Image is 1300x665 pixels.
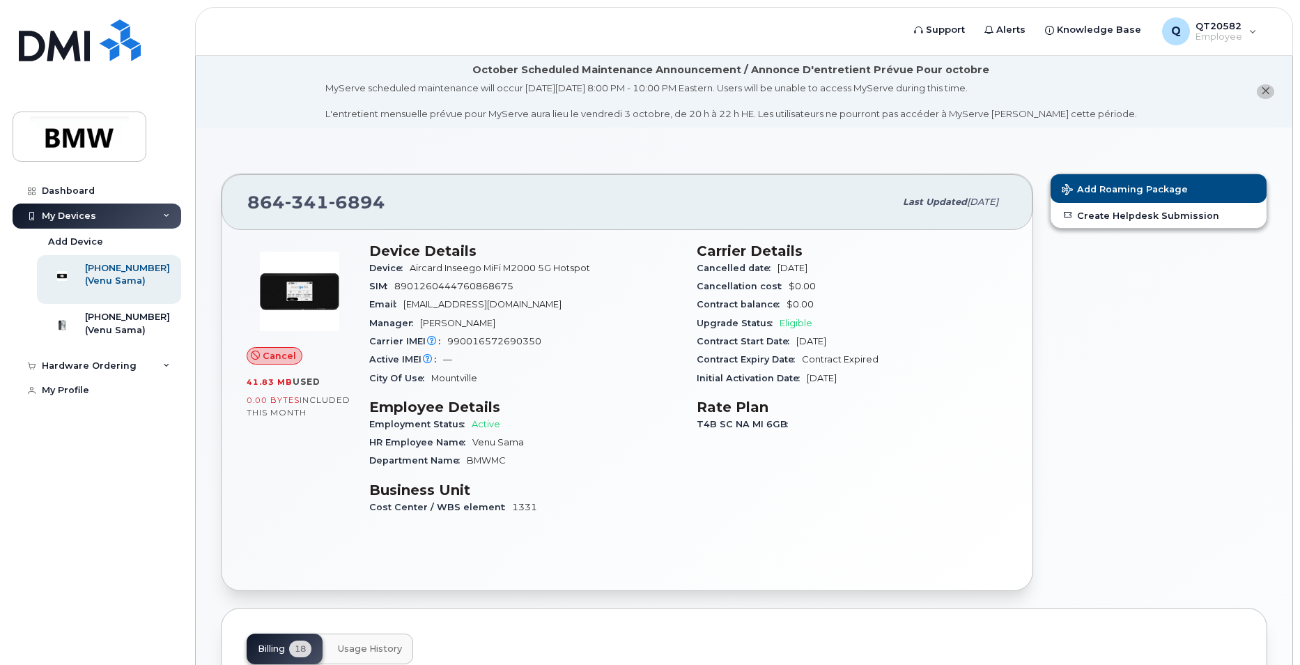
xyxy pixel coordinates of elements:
span: [EMAIL_ADDRESS][DOMAIN_NAME] [403,299,562,309]
span: used [293,376,320,387]
a: Create Helpdesk Submission [1051,203,1267,228]
span: [DATE] [777,263,807,273]
button: close notification [1257,84,1274,99]
div: MyServe scheduled maintenance will occur [DATE][DATE] 8:00 PM - 10:00 PM Eastern. Users will be u... [325,82,1137,121]
h3: Employee Details [369,399,680,415]
span: $0.00 [787,299,814,309]
button: Add Roaming Package [1051,174,1267,203]
span: [DATE] [967,197,998,207]
span: Device [369,263,410,273]
span: Venu Sama [472,437,524,448]
span: Employment Status [369,419,472,429]
img: image20231002-3703462-ulkj86.png [258,250,341,333]
h3: Carrier Details [697,243,1007,259]
span: $0.00 [789,281,816,291]
span: SIM [369,281,394,291]
h3: Rate Plan [697,399,1007,415]
span: HR Employee Name [369,437,472,448]
span: 8901260444760868675 [394,281,513,291]
iframe: Messenger Launcher [1239,604,1290,655]
span: Upgrade Status [697,318,780,328]
span: Usage History [338,643,402,655]
span: Contract Expired [802,354,879,365]
span: Email [369,299,403,309]
span: [PERSON_NAME] [420,318,495,328]
span: Add Roaming Package [1062,184,1188,197]
span: BMWMC [467,455,506,466]
span: Carrier IMEI [369,336,447,346]
span: Last updated [903,197,967,207]
span: 864 [247,192,385,213]
span: [DATE] [807,373,837,383]
span: Contract Expiry Date [697,354,802,365]
div: October Scheduled Maintenance Announcement / Annonce D'entretient Prévue Pour octobre [472,63,989,77]
span: Eligible [780,318,812,328]
span: City Of Use [369,373,431,383]
span: Contract Start Date [697,336,796,346]
span: 341 [285,192,329,213]
span: Contract balance [697,299,787,309]
span: Active IMEI [369,354,443,365]
span: included this month [247,395,350,418]
span: 990016572690350 [447,336,541,346]
span: Cancel [263,349,296,362]
span: Active [472,419,500,429]
span: Initial Activation Date [697,373,807,383]
span: Department Name [369,455,467,466]
span: T4B SC NA MI 6GB [697,419,795,429]
span: 41.83 MB [247,377,293,387]
span: 0.00 Bytes [247,395,300,405]
span: Aircard Inseego MiFi M2000 5G Hotspot [410,263,590,273]
h3: Device Details [369,243,680,259]
span: 6894 [329,192,385,213]
h3: Business Unit [369,482,680,498]
span: 1331 [512,502,537,512]
span: Mountville [431,373,477,383]
span: Cancelled date [697,263,777,273]
span: [DATE] [796,336,826,346]
span: Manager [369,318,420,328]
span: — [443,354,452,365]
span: Cancellation cost [697,281,789,291]
span: Cost Center / WBS element [369,502,512,512]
